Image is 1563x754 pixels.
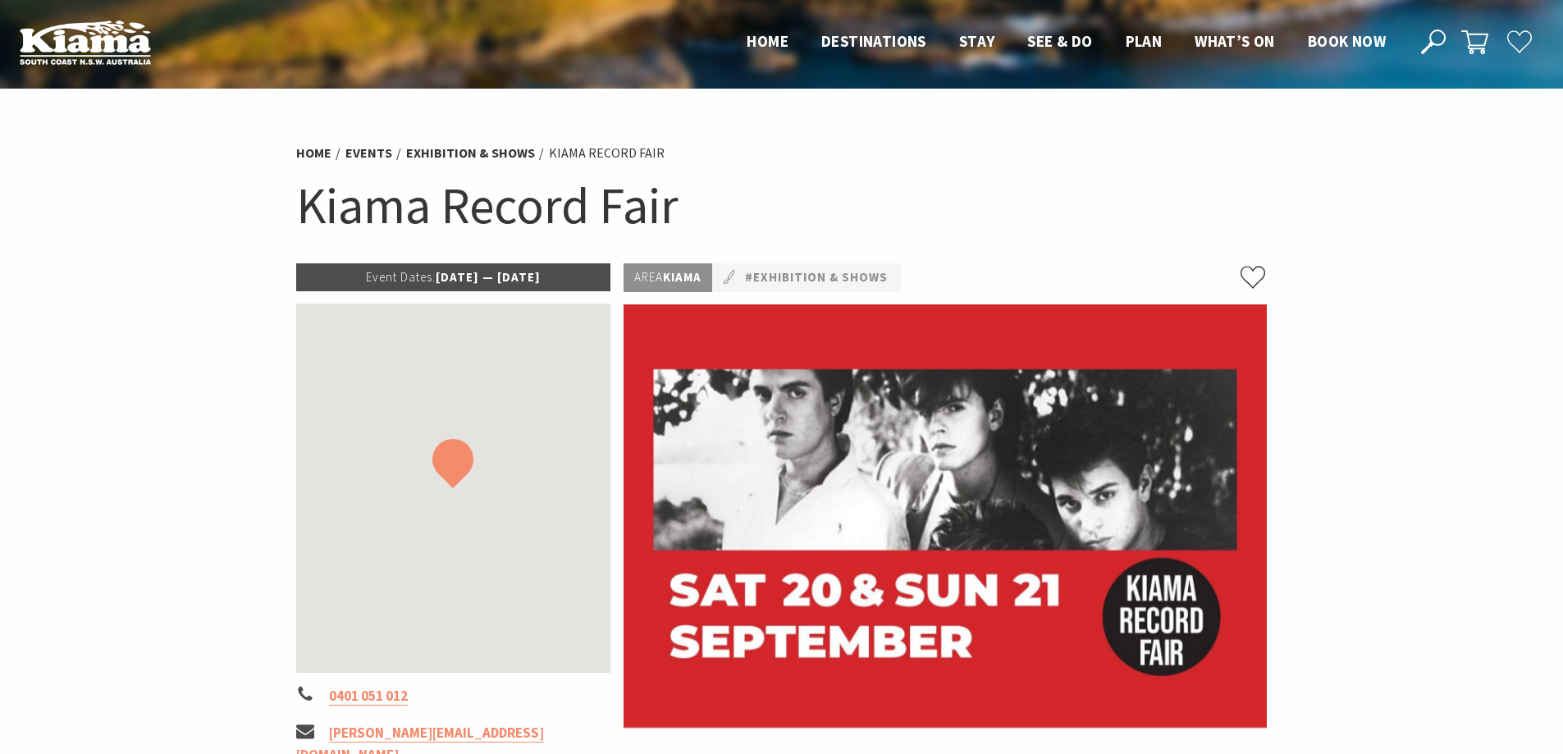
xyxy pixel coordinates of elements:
[747,31,788,51] span: Home
[624,263,712,292] p: Kiama
[1195,31,1275,51] span: What’s On
[406,144,535,162] a: Exhibition & Shows
[549,143,665,164] li: Kiama Record Fair
[296,263,611,291] p: [DATE] — [DATE]
[296,144,331,162] a: Home
[329,687,408,706] a: 0401 051 012
[634,269,663,285] span: Area
[20,20,151,65] img: Kiama Logo
[1126,31,1163,51] span: Plan
[959,31,995,51] span: Stay
[821,31,926,51] span: Destinations
[745,267,888,288] a: #Exhibition & Shows
[366,269,436,285] span: Event Dates:
[296,172,1268,239] h1: Kiama Record Fair
[1308,31,1386,51] span: Book now
[1027,31,1092,51] span: See & Do
[730,29,1402,56] nav: Main Menu
[345,144,392,162] a: Events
